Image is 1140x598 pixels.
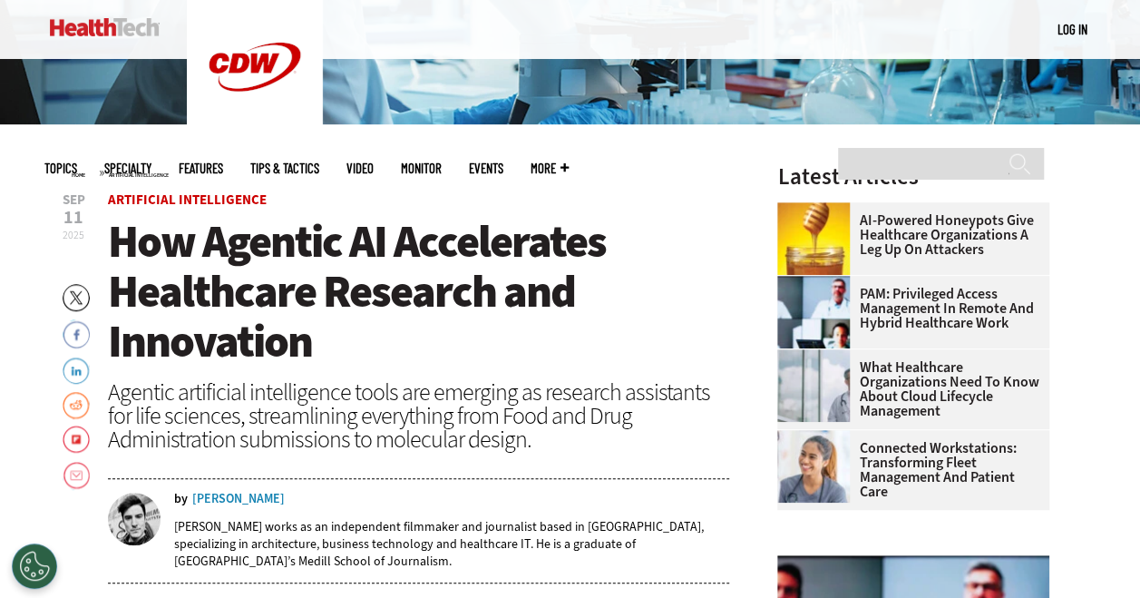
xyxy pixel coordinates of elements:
[179,162,223,175] a: Features
[777,276,859,290] a: remote call with care team
[777,213,1038,257] a: AI-Powered Honeypots Give Healthcare Organizations a Leg Up on Attackers
[192,493,285,505] a: [PERSON_NAME]
[12,544,57,589] div: Cookies Settings
[108,191,267,209] a: Artificial Intelligence
[187,120,323,139] a: CDW
[1057,21,1087,37] a: Log in
[777,430,859,445] a: nurse smiling at patient
[12,544,57,589] button: Open Preferences
[174,518,730,570] p: [PERSON_NAME] works as an independent filmmaker and journalist based in [GEOGRAPHIC_DATA], specia...
[777,202,859,217] a: jar of honey with a honey dipper
[108,380,730,451] div: Agentic artificial intelligence tools are emerging as research assistants for life sciences, stre...
[346,162,374,175] a: Video
[777,276,850,348] img: remote call with care team
[777,441,1038,499] a: Connected Workstations: Transforming Fleet Management and Patient Care
[777,287,1038,330] a: PAM: Privileged Access Management in Remote and Hybrid Healthcare Work
[777,430,850,503] img: nurse smiling at patient
[174,493,188,505] span: by
[1057,20,1087,39] div: User menu
[104,162,151,175] span: Specialty
[63,209,85,227] span: 11
[777,349,859,364] a: doctor in front of clouds and reflective building
[401,162,442,175] a: MonITor
[63,193,85,207] span: Sep
[44,162,77,175] span: Topics
[63,228,84,242] span: 2025
[777,165,1049,188] h3: Latest Articles
[777,349,850,422] img: doctor in front of clouds and reflective building
[469,162,503,175] a: Events
[777,360,1038,418] a: What Healthcare Organizations Need To Know About Cloud Lifecycle Management
[108,493,161,545] img: nathan eddy
[531,162,569,175] span: More
[108,211,606,371] span: How Agentic AI Accelerates Healthcare Research and Innovation
[250,162,319,175] a: Tips & Tactics
[777,202,850,275] img: jar of honey with a honey dipper
[50,18,160,36] img: Home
